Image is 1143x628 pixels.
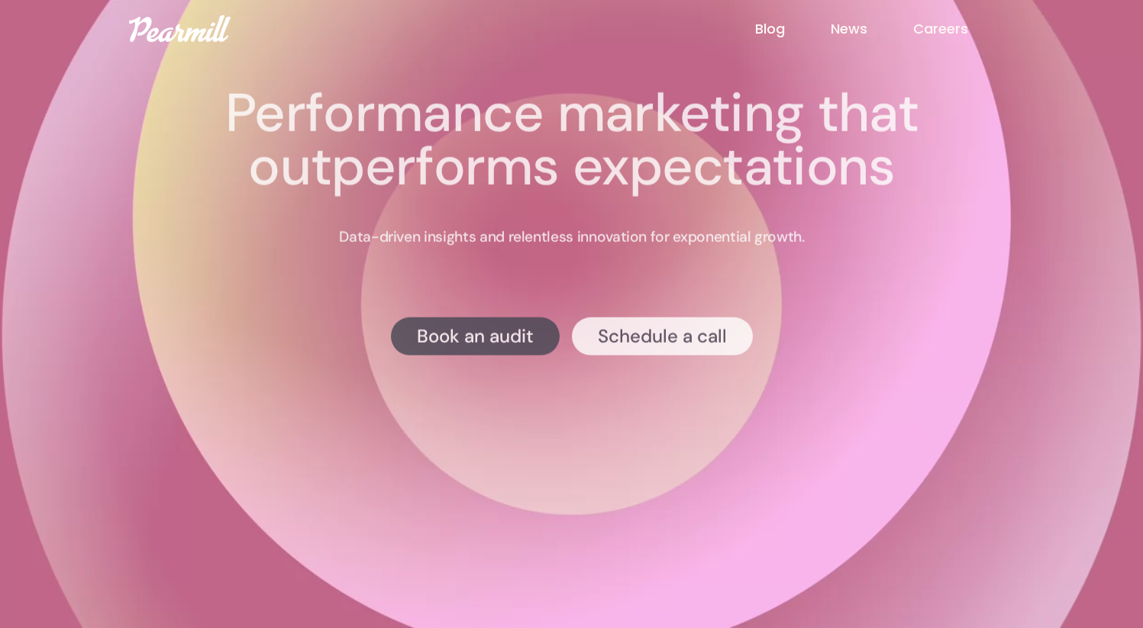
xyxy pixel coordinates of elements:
a: Careers [913,19,1014,39]
a: Schedule a call [572,317,753,355]
p: Data-driven insights and relentless innovation for exponential growth. [339,227,804,247]
a: News [831,19,913,39]
h1: Performance marketing that outperforms expectations [144,87,999,194]
a: Book an audit [391,317,560,355]
img: Pearmill logo [129,15,231,42]
a: Blog [755,19,831,39]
